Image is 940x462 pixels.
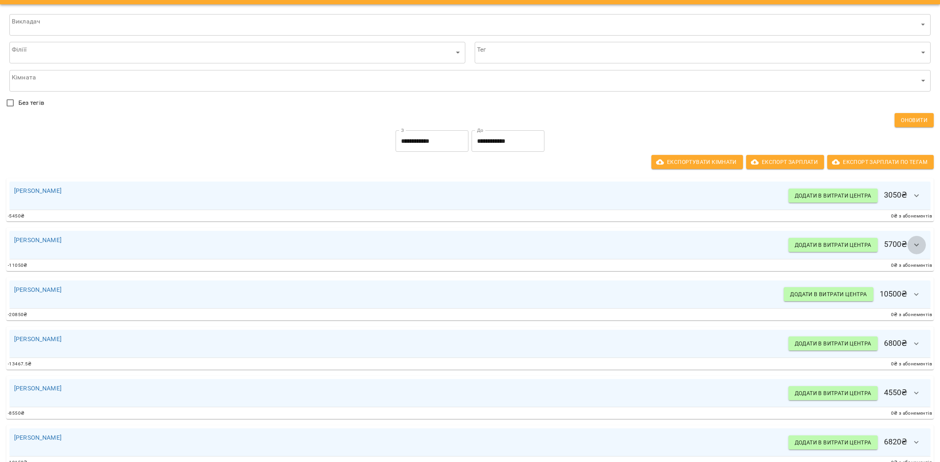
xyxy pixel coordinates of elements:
[833,157,927,167] span: Експорт Зарплати по тегам
[784,285,926,304] h6: 10500 ₴
[788,336,878,351] button: Додати в витрати центра
[746,155,824,169] button: Експорт Зарплати
[891,262,932,270] span: 0 ₴ з абонементів
[788,384,926,403] h6: 4550 ₴
[790,289,867,299] span: Додати в витрати центра
[901,115,927,125] span: Оновити
[788,435,878,449] button: Додати в витрати центра
[8,311,27,319] span: -20850 ₴
[891,360,932,368] span: 0 ₴ з абонементів
[14,187,61,194] a: [PERSON_NAME]
[795,388,871,398] span: Додати в витрати центра
[658,157,737,167] span: Експортувати кімнати
[795,191,871,200] span: Додати в витрати центра
[788,235,926,254] h6: 5700 ₴
[14,286,61,293] a: [PERSON_NAME]
[788,189,878,203] button: Додати в витрати центра
[9,70,931,92] div: ​
[788,433,926,452] h6: 6820 ₴
[14,434,61,441] a: [PERSON_NAME]
[651,155,743,169] button: Експортувати кімнати
[8,410,24,417] span: -8550 ₴
[891,212,932,220] span: 0 ₴ з абонементів
[9,14,931,36] div: ​
[827,155,934,169] button: Експорт Зарплати по тегам
[14,335,61,343] a: [PERSON_NAME]
[8,212,24,220] span: -5450 ₴
[9,42,465,64] div: ​
[891,311,932,319] span: 0 ₴ з абонементів
[895,113,934,127] button: Оновити
[788,238,878,252] button: Додати в витрати центра
[784,287,873,301] button: Додати в витрати центра
[795,240,871,250] span: Додати в витрати центра
[795,438,871,447] span: Додати в витрати центра
[18,98,44,108] span: Без тегів
[8,262,27,270] span: -11050 ₴
[891,410,932,417] span: 0 ₴ з абонементів
[8,360,32,368] span: -13467.5 ₴
[788,334,926,353] h6: 6800 ₴
[14,236,61,244] a: [PERSON_NAME]
[795,339,871,348] span: Додати в витрати центра
[752,157,818,167] span: Експорт Зарплати
[475,42,931,64] div: ​
[14,385,61,392] a: [PERSON_NAME]
[788,386,878,400] button: Додати в витрати центра
[788,186,926,205] h6: 3050 ₴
